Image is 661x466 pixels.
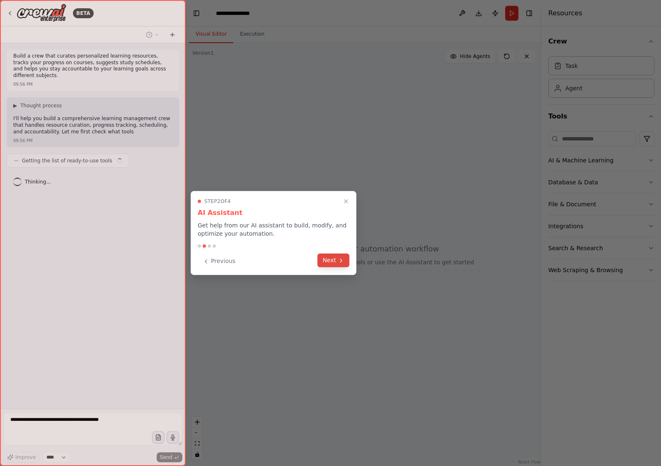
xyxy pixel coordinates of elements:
[198,221,349,238] p: Get help from our AI assistant to build, modify, and optimize your automation.
[198,208,349,218] h3: AI Assistant
[191,7,202,19] button: Hide left sidebar
[204,198,231,205] span: Step 2 of 4
[341,196,351,206] button: Close walkthrough
[198,254,240,268] button: Previous
[317,254,349,267] button: Next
